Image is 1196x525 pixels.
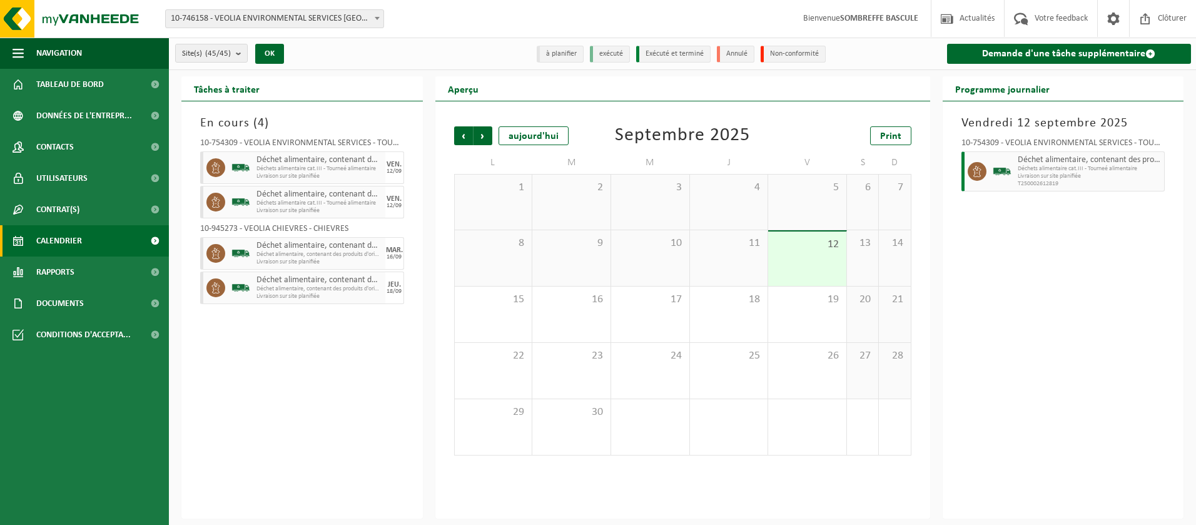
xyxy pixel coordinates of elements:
span: 29 [461,405,526,419]
img: BL-SO-LV [231,193,250,212]
span: Déchet alimentaire, contenant des produits d'origine animale [256,285,382,293]
span: 4 [696,181,762,195]
li: Annulé [717,46,754,63]
span: Livraison sur site planifiée [256,293,382,300]
span: Déchets alimentaire cat.III - Tourneé alimentaire [256,200,382,207]
div: 10-754309 - VEOLIA ENVIRONMENTAL SERVICES - TOURNEÉ CAMION ALIMENTAIRE - SOMBREFFE [200,139,404,151]
span: Déchet alimentaire, contenant des produits d'origine animale, non emballé, catégorie 3 [256,275,382,285]
span: 20 [853,293,872,307]
h2: Aperçu [435,76,491,101]
strong: SOMBREFFE BASCULE [840,14,918,23]
span: Livraison sur site planifiée [1018,173,1162,180]
span: 12 [774,238,840,252]
span: 21 [885,293,904,307]
span: 17 [617,293,683,307]
button: Site(s)(45/45) [175,44,248,63]
span: 8 [461,237,526,250]
span: 10-746158 - VEOLIA ENVIRONMENTAL SERVICES WALLONIE - GRÂCE-HOLLOGNE [165,9,384,28]
a: Print [870,126,911,145]
span: Déchets alimentaire cat.III - Tourneé alimentaire [1018,165,1162,173]
span: Site(s) [182,44,231,63]
span: T250002612819 [1018,180,1162,188]
td: M [611,151,690,174]
span: 14 [885,237,904,250]
span: 30 [539,405,604,419]
span: Print [880,131,901,141]
span: 6 [853,181,872,195]
div: 10-754309 - VEOLIA ENVIRONMENTAL SERVICES - TOURNEÉ CAMION ALIMENTAIRE - SOMBREFFE [961,139,1165,151]
span: Déchet alimentaire, contenant des produits d'origine animale, emballage mélangé (sans verre), cat 3 [256,155,382,165]
span: Livraison sur site planifiée [256,207,382,215]
img: BL-SO-LV [231,278,250,297]
span: Livraison sur site planifiée [256,173,382,180]
span: Précédent [454,126,473,145]
span: Tableau de bord [36,69,104,100]
span: 23 [539,349,604,363]
h2: Programme journalier [943,76,1062,101]
li: exécuté [590,46,630,63]
span: 1 [461,181,526,195]
span: Utilisateurs [36,163,88,194]
span: 18 [696,293,762,307]
span: 11 [696,237,762,250]
span: Déchet alimentaire, contenant des produits d'origine animale, non emballé, catégorie 3 [256,241,382,251]
span: Conditions d'accepta... [36,319,131,350]
div: 18/09 [387,288,402,295]
div: 16/09 [387,254,402,260]
div: 12/09 [387,203,402,209]
div: JEU. [388,281,401,288]
span: Données de l'entrepr... [36,100,132,131]
span: 2 [539,181,604,195]
span: Livraison sur site planifiée [256,258,382,266]
div: VEN. [387,161,402,168]
div: MAR. [386,247,403,254]
span: 24 [617,349,683,363]
button: OK [255,44,284,64]
div: aujourd'hui [499,126,569,145]
td: S [847,151,879,174]
span: 7 [885,181,904,195]
span: Déchet alimentaire, contenant des produits d'origine animale, emballage mélangé (sans verre), cat 3 [256,190,382,200]
div: Septembre 2025 [615,126,750,145]
li: à planifier [537,46,584,63]
h3: En cours ( ) [200,114,404,133]
span: 10-746158 - VEOLIA ENVIRONMENTAL SERVICES WALLONIE - GRÂCE-HOLLOGNE [166,10,383,28]
td: L [454,151,533,174]
span: 4 [258,117,265,130]
span: 22 [461,349,526,363]
span: 13 [853,237,872,250]
span: 26 [774,349,840,363]
div: 10-945273 - VEOLIA CHIEVRES - CHIÈVRES [200,225,404,237]
span: 16 [539,293,604,307]
span: 25 [696,349,762,363]
li: Exécuté et terminé [636,46,711,63]
span: 5 [774,181,840,195]
count: (45/45) [205,49,231,58]
span: Déchet alimentaire, contenant des produits d'origine animale [256,251,382,258]
span: Navigation [36,38,82,69]
span: 10 [617,237,683,250]
span: 9 [539,237,604,250]
span: Contacts [36,131,74,163]
span: Calendrier [36,225,82,257]
div: VEN. [387,195,402,203]
span: Déchet alimentaire, contenant des produits d'origine animale, emballage mélangé (sans verre), cat 3 [1018,155,1162,165]
li: Non-conformité [761,46,826,63]
span: 19 [774,293,840,307]
td: J [690,151,769,174]
span: 15 [461,293,526,307]
span: Suivant [474,126,492,145]
h3: Vendredi 12 septembre 2025 [961,114,1165,133]
td: V [768,151,847,174]
div: 12/09 [387,168,402,175]
img: BL-SO-LV [231,244,250,263]
span: Contrat(s) [36,194,79,225]
h2: Tâches à traiter [181,76,272,101]
a: Demande d'une tâche supplémentaire [947,44,1192,64]
span: Documents [36,288,84,319]
td: M [532,151,611,174]
img: BL-SO-LV [231,158,250,177]
img: BL-SO-LV [993,162,1011,181]
span: 27 [853,349,872,363]
span: 3 [617,181,683,195]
